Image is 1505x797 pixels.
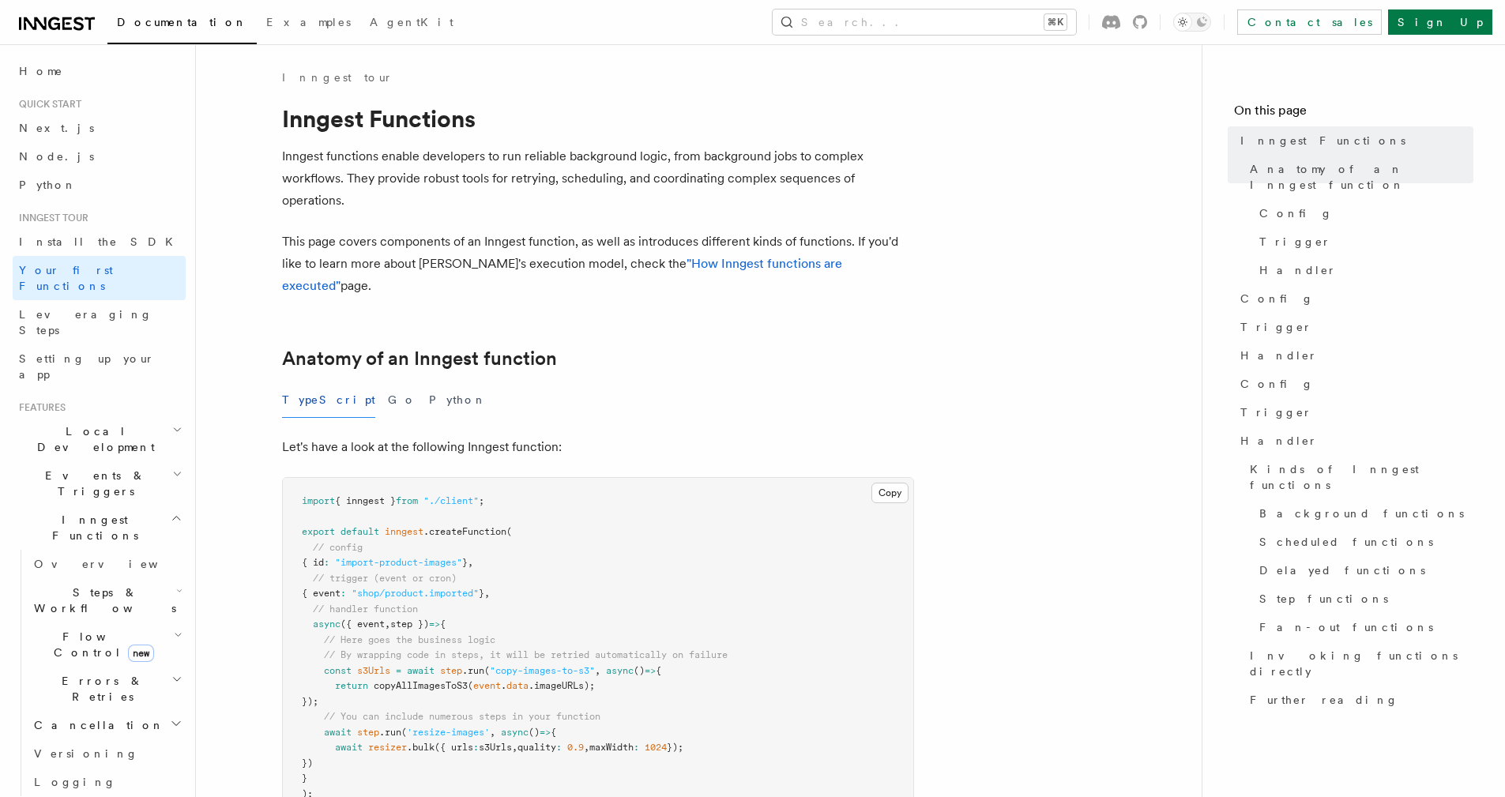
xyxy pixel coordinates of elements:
span: { [551,727,556,738]
span: { inngest } [335,495,396,506]
span: : [341,588,346,599]
span: Versioning [34,747,138,760]
h4: On this page [1234,101,1473,126]
span: : [324,557,329,568]
span: Flow Control [28,629,174,660]
span: Invoking functions directly [1250,648,1473,679]
span: { [440,618,446,630]
a: Kinds of Inngest functions [1244,455,1473,499]
a: Examples [257,5,360,43]
a: Config [1253,199,1473,227]
span: . [501,680,506,691]
span: event [473,680,501,691]
span: } [302,773,307,784]
a: Setting up your app [13,344,186,389]
a: Sign Up [1388,9,1492,35]
span: quality [517,742,556,753]
span: ( [506,526,512,537]
button: TypeScript [282,382,375,418]
span: maxWidth [589,742,634,753]
span: // config [313,542,363,553]
span: : [473,742,479,753]
span: export [302,526,335,537]
span: Inngest Functions [1240,133,1405,148]
button: Errors & Retries [28,667,186,711]
span: async [501,727,529,738]
button: Search...⌘K [773,9,1076,35]
a: Trigger [1234,313,1473,341]
span: .bulk [407,742,435,753]
span: ; [479,495,484,506]
span: "shop/product.imported" [352,588,479,599]
span: step [357,727,379,738]
span: => [540,727,551,738]
p: This page covers components of an Inngest function, as well as introduces different kinds of func... [282,231,914,297]
span: () [529,727,540,738]
span: Home [19,63,63,79]
span: Anatomy of an Inngest function [1250,161,1473,193]
span: copyAllImagesToS3 [374,680,468,691]
span: Install the SDK [19,235,182,248]
span: Overview [34,558,197,570]
span: step }) [390,618,429,630]
span: 1024 [645,742,667,753]
span: Next.js [19,122,94,134]
span: , [468,557,473,568]
span: // By wrapping code in steps, it will be retried automatically on failure [324,649,728,660]
button: Steps & Workflows [28,578,186,622]
a: Inngest tour [282,70,393,85]
a: Further reading [1244,686,1473,714]
span: : [556,742,562,753]
span: 0.9 [567,742,584,753]
span: { [656,665,661,676]
a: Fan-out functions [1253,613,1473,641]
span: .imageURLs); [529,680,595,691]
a: Handler [1253,256,1473,284]
span: await [324,727,352,738]
span: from [396,495,418,506]
span: { id [302,557,324,568]
span: , [584,742,589,753]
span: Documentation [117,16,247,28]
span: , [512,742,517,753]
span: // You can include numerous steps in your function [324,711,600,722]
span: AgentKit [370,16,453,28]
a: Anatomy of an Inngest function [282,348,557,370]
span: Handler [1259,262,1337,278]
a: Node.js [13,142,186,171]
p: Inngest functions enable developers to run reliable background logic, from background jobs to com... [282,145,914,212]
span: , [595,665,600,676]
span: // Here goes the business logic [324,634,495,645]
a: Handler [1234,427,1473,455]
a: Contact sales [1237,9,1382,35]
a: Invoking functions directly [1244,641,1473,686]
a: Background functions [1253,499,1473,528]
button: Python [429,382,487,418]
span: async [313,618,341,630]
a: Overview [28,550,186,578]
span: default [341,526,379,537]
span: async [606,665,634,676]
a: Trigger [1234,398,1473,427]
a: Config [1234,370,1473,398]
span: Step functions [1259,591,1388,607]
span: "import-product-images" [335,557,462,568]
a: Trigger [1253,227,1473,256]
span: Leveraging Steps [19,308,152,336]
span: }) [302,758,313,769]
span: Background functions [1259,506,1464,521]
button: Go [388,382,416,418]
span: step [440,665,462,676]
a: Documentation [107,5,257,44]
button: Cancellation [28,711,186,739]
span: () [634,665,645,676]
span: Cancellation [28,717,164,733]
span: Delayed functions [1259,562,1425,578]
span: Inngest tour [13,212,88,224]
span: Config [1259,205,1333,221]
button: Inngest Functions [13,506,186,550]
kbd: ⌘K [1044,14,1067,30]
span: new [128,645,154,662]
span: 'resize-images' [407,727,490,738]
span: => [429,618,440,630]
